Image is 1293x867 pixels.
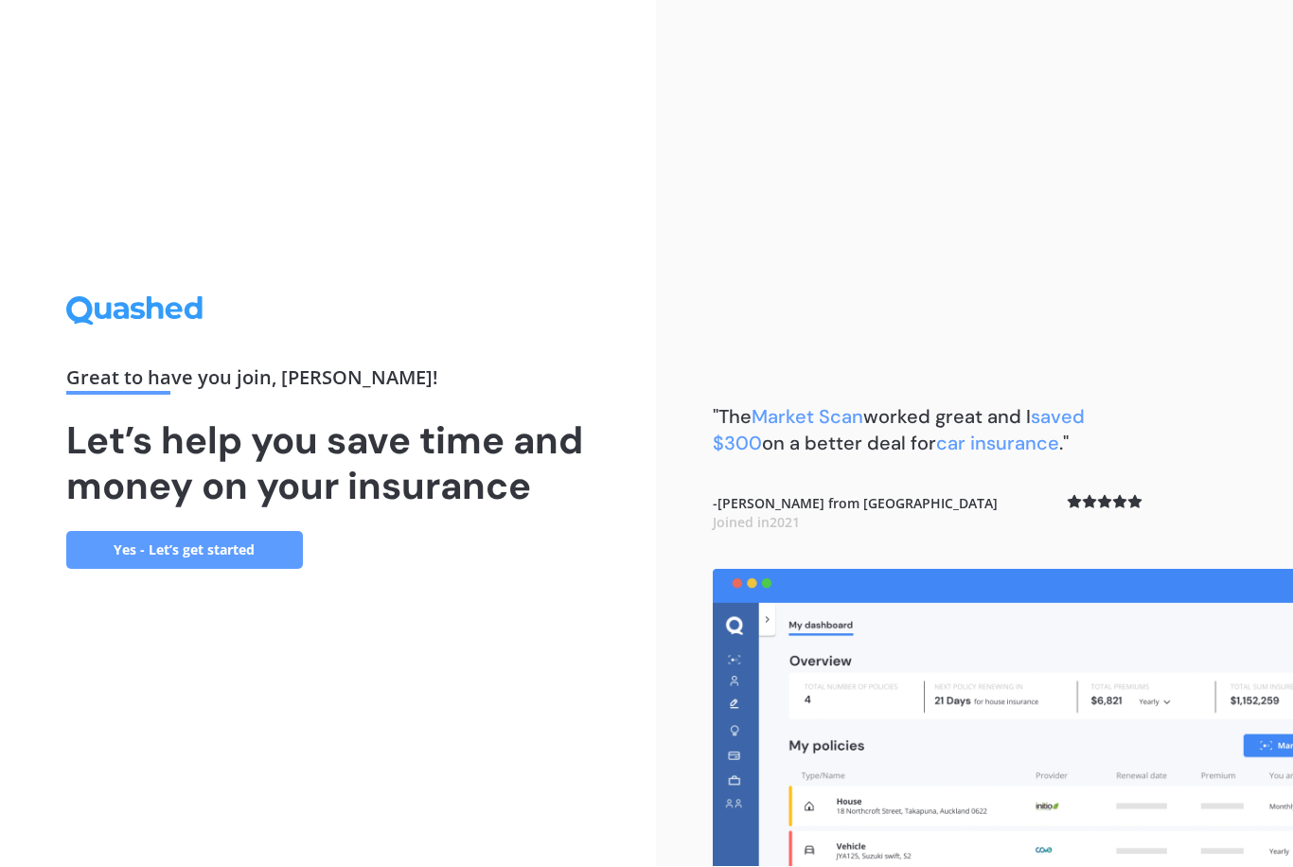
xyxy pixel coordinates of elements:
div: Great to have you join , [PERSON_NAME] ! [66,369,591,396]
span: saved $300 [713,405,1085,456]
a: Yes - Let’s get started [66,532,303,570]
b: - [PERSON_NAME] from [GEOGRAPHIC_DATA] [713,495,998,532]
img: dashboard.webp [713,570,1293,867]
h1: Let’s help you save time and money on your insurance [66,418,591,509]
b: "The worked great and I on a better deal for ." [713,405,1085,456]
span: car insurance [936,432,1059,456]
span: Joined in 2021 [713,514,800,532]
span: Market Scan [752,405,863,430]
